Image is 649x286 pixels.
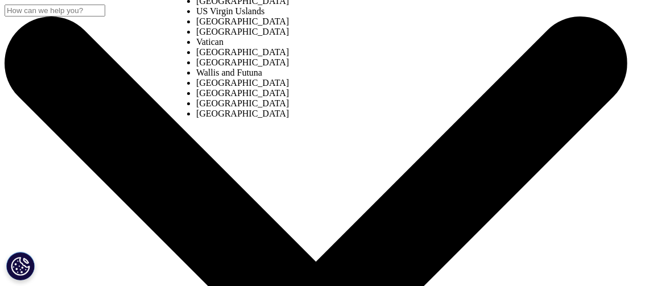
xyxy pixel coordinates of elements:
[196,27,404,37] li: [GEOGRAPHIC_DATA]
[5,5,105,16] input: 検索する
[196,37,404,47] li: Vatican
[196,88,404,98] li: [GEOGRAPHIC_DATA]
[196,57,404,68] li: [GEOGRAPHIC_DATA]
[196,47,404,57] li: [GEOGRAPHIC_DATA]
[6,252,35,280] button: Cookie 設定
[196,109,404,119] li: [GEOGRAPHIC_DATA]
[196,6,404,16] li: US Virgin Uslands
[196,98,404,109] li: [GEOGRAPHIC_DATA]
[196,78,404,88] li: [GEOGRAPHIC_DATA]
[196,16,404,27] li: [GEOGRAPHIC_DATA]
[196,68,404,78] li: Wallis and Futuna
